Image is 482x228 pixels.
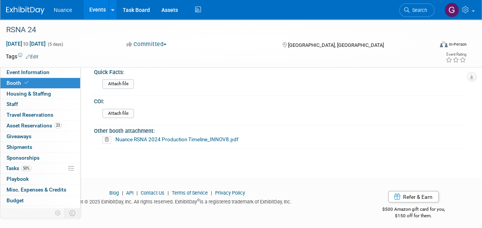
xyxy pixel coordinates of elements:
[51,208,65,218] td: Personalize Event Tab Strip
[288,42,384,48] span: [GEOGRAPHIC_DATA], [GEOGRAPHIC_DATA]
[7,69,49,75] span: Event Information
[444,3,459,17] img: Gioacchina Randazzo
[26,54,38,59] a: Edit
[94,125,463,135] div: Other booth attachment:
[135,190,140,195] span: |
[209,190,214,195] span: |
[7,155,39,161] span: Sponsorships
[109,190,119,195] a: Blog
[0,89,80,99] a: Housing & Staffing
[197,198,200,202] sup: ®
[7,187,66,193] span: Misc. Expenses & Credits
[172,190,208,195] a: Terms of Service
[120,190,125,195] span: |
[6,7,44,14] img: ExhibitDay
[0,195,80,206] a: Budget
[54,122,62,128] span: 23
[126,190,133,195] a: API
[7,112,53,118] span: Travel Reservations
[7,208,58,214] span: ROI, Objectives & ROO
[449,41,467,47] div: In-Person
[399,3,434,17] a: Search
[102,137,114,142] a: Delete attachment?
[7,133,31,139] span: Giveaways
[0,99,80,109] a: Staff
[7,176,29,182] span: Playbook
[6,53,38,60] td: Tags
[0,131,80,142] a: Giveaways
[410,7,427,13] span: Search
[21,165,31,171] span: 50%
[54,7,72,13] span: Nuance
[94,96,463,105] div: COI:
[388,191,439,202] a: Refer & Earn
[0,121,80,131] a: Asset Reservations23
[22,41,30,47] span: to
[0,78,80,88] a: Booth
[7,197,24,203] span: Budget
[94,66,463,76] div: Quick Facts:
[6,40,46,47] span: [DATE] [DATE]
[7,122,62,129] span: Asset Reservations
[0,163,80,173] a: Tasks50%
[47,42,63,47] span: (5 days)
[0,174,80,184] a: Playbook
[360,212,467,219] div: $150 off for them.
[215,190,245,195] a: Privacy Policy
[0,67,80,78] a: Event Information
[440,41,447,47] img: Format-Inperson.png
[446,53,466,56] div: Event Rating
[141,190,165,195] a: Contact Us
[0,153,80,163] a: Sponsorships
[3,23,427,37] div: RSNA 24
[400,40,467,51] div: Event Format
[7,91,51,97] span: Housing & Staffing
[7,144,32,150] span: Shipments
[7,80,30,86] span: Booth
[0,142,80,152] a: Shipments
[6,165,31,171] span: Tasks
[6,196,349,205] div: Copyright © 2025 ExhibitDay, Inc. All rights reserved. ExhibitDay is a registered trademark of Ex...
[124,40,169,48] button: Committed
[0,110,80,120] a: Travel Reservations
[166,190,171,195] span: |
[65,208,81,218] td: Toggle Event Tabs
[0,185,80,195] a: Misc. Expenses & Credits
[115,136,239,142] a: Nuance RSNA 2024 Production Timeline_INNOV8.pdf
[25,81,28,85] i: Booth reservation complete
[360,201,467,218] div: $500 Amazon gift card for you,
[7,101,18,107] span: Staff
[0,206,80,216] a: ROI, Objectives & ROO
